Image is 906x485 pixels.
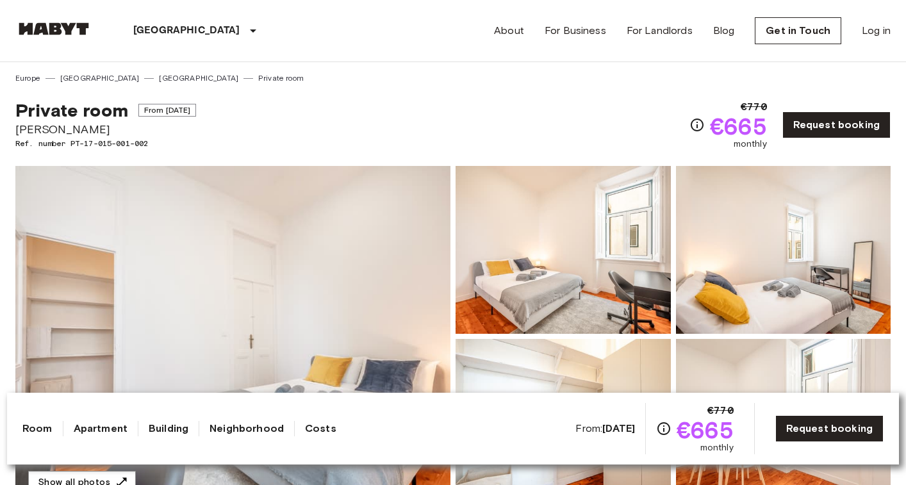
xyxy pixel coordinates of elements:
span: €665 [677,418,734,441]
a: Log in [862,23,891,38]
a: Request booking [782,111,891,138]
span: Private room [15,99,128,121]
a: Get in Touch [755,17,841,44]
a: Europe [15,72,40,84]
img: Picture of unit PT-17-015-001-002 [676,166,891,334]
span: monthly [700,441,734,454]
a: For Landlords [627,23,693,38]
img: Picture of unit PT-17-015-001-002 [456,166,671,334]
a: [GEOGRAPHIC_DATA] [159,72,238,84]
span: From: [575,422,635,436]
a: Blog [713,23,735,38]
span: €665 [710,115,767,138]
a: Neighborhood [210,421,284,436]
span: €770 [707,403,734,418]
a: Building [149,421,188,436]
span: monthly [734,138,767,151]
a: Private room [258,72,304,84]
a: Room [22,421,53,436]
a: [GEOGRAPHIC_DATA] [60,72,140,84]
span: From [DATE] [138,104,197,117]
b: [DATE] [602,422,635,434]
a: About [494,23,524,38]
span: €770 [741,99,767,115]
span: [PERSON_NAME] [15,121,196,138]
a: Costs [305,421,336,436]
a: Apartment [74,421,128,436]
svg: Check cost overview for full price breakdown. Please note that discounts apply to new joiners onl... [689,117,705,133]
span: Ref. number PT-17-015-001-002 [15,138,196,149]
svg: Check cost overview for full price breakdown. Please note that discounts apply to new joiners onl... [656,421,671,436]
p: [GEOGRAPHIC_DATA] [133,23,240,38]
img: Habyt [15,22,92,35]
a: Request booking [775,415,884,442]
a: For Business [545,23,606,38]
